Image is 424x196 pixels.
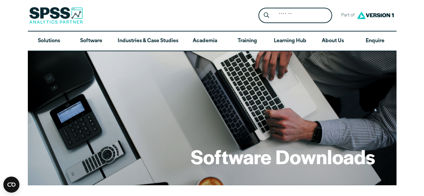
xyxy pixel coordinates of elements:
a: Academia [184,31,226,51]
img: Version1 Logo [355,9,396,21]
button: Search magnifying glass icon [260,9,272,22]
h1: Software Downloads [191,143,375,170]
a: Enquire [354,31,396,51]
span: Part of [338,11,355,20]
nav: Desktop version of site main menu [28,31,397,51]
svg: Search magnifying glass icon [264,12,269,18]
img: SPSS Analytics Partner [29,7,83,24]
a: Industries & Case Studies [112,31,184,51]
form: Site Header Search Form [258,8,332,23]
a: About Us [312,31,354,51]
a: Software [70,31,112,51]
a: Solutions [28,31,70,51]
button: Open CMP widget [3,177,19,193]
a: Training [226,31,268,51]
a: Learning Hub [268,31,312,51]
